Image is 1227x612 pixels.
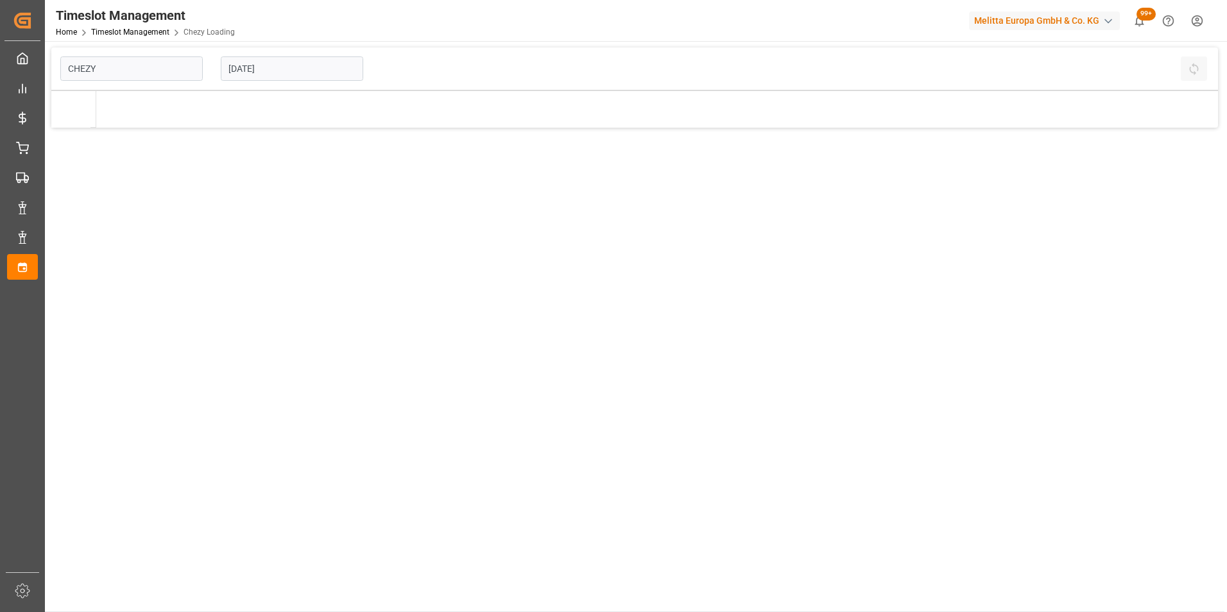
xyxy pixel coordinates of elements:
[56,6,235,25] div: Timeslot Management
[1137,8,1156,21] span: 99+
[91,28,169,37] a: Timeslot Management
[60,56,203,81] input: Type to search/select
[221,56,363,81] input: DD-MM-YYYY
[1125,6,1154,35] button: show 100 new notifications
[56,28,77,37] a: Home
[969,12,1120,30] div: Melitta Europa GmbH & Co. KG
[1154,6,1183,35] button: Help Center
[969,8,1125,33] button: Melitta Europa GmbH & Co. KG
